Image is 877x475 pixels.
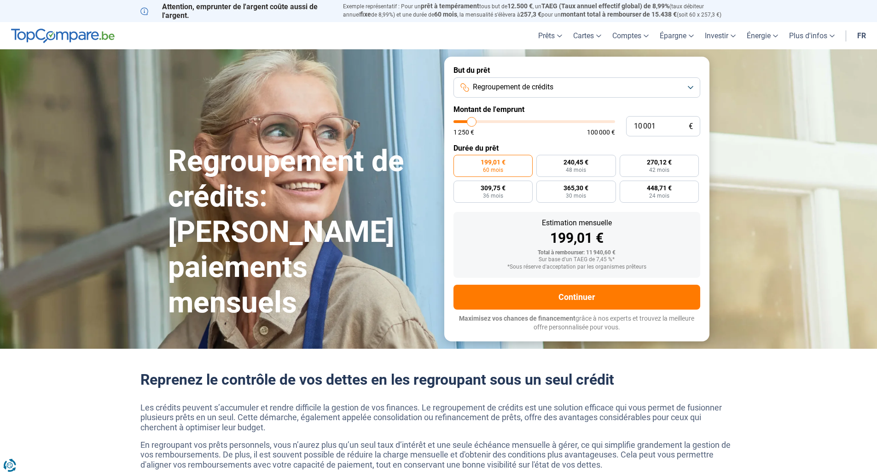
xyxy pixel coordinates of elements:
span: prêt à tempérament [421,2,479,10]
a: Prêts [533,22,568,49]
label: Durée du prêt [453,144,700,152]
a: Comptes [607,22,654,49]
span: 365,30 € [563,185,588,191]
span: 42 mois [649,167,669,173]
span: 30 mois [566,193,586,199]
span: 240,45 € [563,159,588,165]
span: 60 mois [483,167,503,173]
div: *Sous réserve d'acceptation par les organismes prêteurs [461,264,693,270]
p: Les crédits peuvent s’accumuler et rendre difficile la gestion de vos finances. Le regroupement d... [140,403,737,433]
h2: Reprenez le contrôle de vos dettes en les regroupant sous un seul crédit [140,371,737,388]
span: Regroupement de crédits [473,82,553,92]
span: 199,01 € [481,159,505,165]
label: Montant de l'emprunt [453,105,700,114]
img: TopCompare [11,29,115,43]
h1: Regroupement de crédits: [PERSON_NAME] paiements mensuels [168,144,433,321]
span: fixe [360,11,371,18]
span: 100 000 € [587,129,615,135]
span: 24 mois [649,193,669,199]
span: 12.500 € [507,2,533,10]
button: Continuer [453,285,700,310]
p: Attention, emprunter de l'argent coûte aussi de l'argent. [140,2,332,20]
span: 448,71 € [647,185,672,191]
a: Énergie [741,22,784,49]
span: 309,75 € [481,185,505,191]
label: But du prêt [453,66,700,75]
div: Estimation mensuelle [461,219,693,227]
span: 1 250 € [453,129,474,135]
span: 270,12 € [647,159,672,165]
a: Investir [699,22,741,49]
span: € [689,123,693,130]
span: TAEG (Taux annuel effectif global) de 8,99% [541,2,669,10]
a: fr [852,22,871,49]
p: En regroupant vos prêts personnels, vous n’aurez plus qu’un seul taux d’intérêt et une seule éché... [140,440,737,470]
p: Exemple représentatif : Pour un tous but de , un (taux débiteur annuel de 8,99%) et une durée de ... [343,2,737,19]
div: Total à rembourser: 11 940,60 € [461,250,693,256]
p: grâce à nos experts et trouvez la meilleure offre personnalisée pour vous. [453,314,700,332]
span: 60 mois [434,11,457,18]
a: Plus d'infos [784,22,840,49]
a: Épargne [654,22,699,49]
span: montant total à rembourser de 15.438 € [561,11,677,18]
div: 199,01 € [461,231,693,245]
button: Regroupement de crédits [453,77,700,98]
span: 48 mois [566,167,586,173]
span: Maximisez vos chances de financement [459,315,575,322]
div: Sur base d'un TAEG de 7,45 %* [461,257,693,263]
span: 36 mois [483,193,503,199]
a: Cartes [568,22,607,49]
span: 257,3 € [520,11,541,18]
